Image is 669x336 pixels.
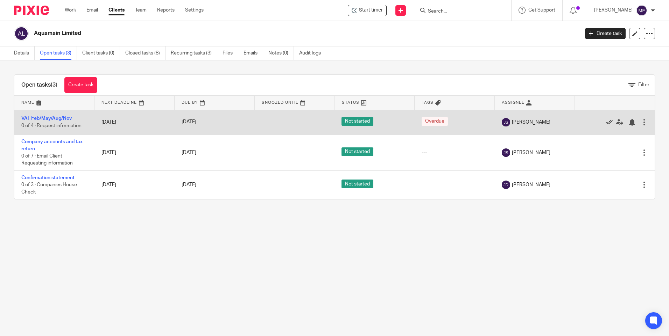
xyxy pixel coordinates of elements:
a: Mark as done [606,119,616,126]
div: Aquamain Limited [348,5,387,16]
input: Search [427,8,490,15]
a: VAT Feb/May/Aug/Nov [21,116,72,121]
a: Confirmation statement [21,175,75,180]
a: Recurring tasks (3) [171,46,217,60]
a: Clients [108,7,125,14]
a: Details [14,46,35,60]
span: [PERSON_NAME] [512,119,550,126]
a: Closed tasks (8) [125,46,166,60]
a: Company accounts and tax return [21,139,83,151]
a: Reports [157,7,175,14]
img: svg%3E [636,5,647,16]
span: 0 of 3 · Companies House Check [21,182,77,195]
img: svg%3E [502,148,510,157]
td: [DATE] [94,134,175,170]
span: Snoozed Until [262,101,298,104]
a: Settings [185,7,204,14]
span: 0 of 4 · Request information [21,123,82,128]
a: Client tasks (0) [82,46,120,60]
span: [DATE] [182,120,196,125]
a: Work [65,7,76,14]
span: Overdue [422,117,448,126]
span: Filter [638,82,649,87]
img: svg%3E [14,26,29,41]
a: Files [223,46,238,60]
span: [DATE] [182,182,196,187]
a: Team [135,7,147,14]
span: [DATE] [182,150,196,155]
a: Audit logs [299,46,326,60]
span: Not started [341,117,373,126]
span: [PERSON_NAME] [512,149,550,156]
span: Tags [422,101,434,104]
h2: Aquamain Limited [34,30,466,37]
span: Get Support [528,8,555,13]
span: Not started [341,147,373,156]
a: Notes (0) [268,46,294,60]
span: (3) [51,82,57,88]
p: [PERSON_NAME] [594,7,633,14]
span: 0 of 7 · Email Client Requesting information [21,154,73,166]
div: --- [422,149,488,156]
span: Not started [341,180,373,188]
h1: Open tasks [21,81,57,89]
a: Create task [64,77,97,93]
img: svg%3E [502,181,510,189]
td: [DATE] [94,170,175,199]
img: svg%3E [502,118,510,126]
td: [DATE] [94,110,175,134]
img: Pixie [14,6,49,15]
span: [PERSON_NAME] [512,181,550,188]
span: Status [342,101,359,104]
a: Emails [244,46,263,60]
a: Email [86,7,98,14]
a: Create task [585,28,626,39]
span: Start timer [359,7,383,14]
a: Open tasks (3) [40,46,77,60]
div: --- [422,181,488,188]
